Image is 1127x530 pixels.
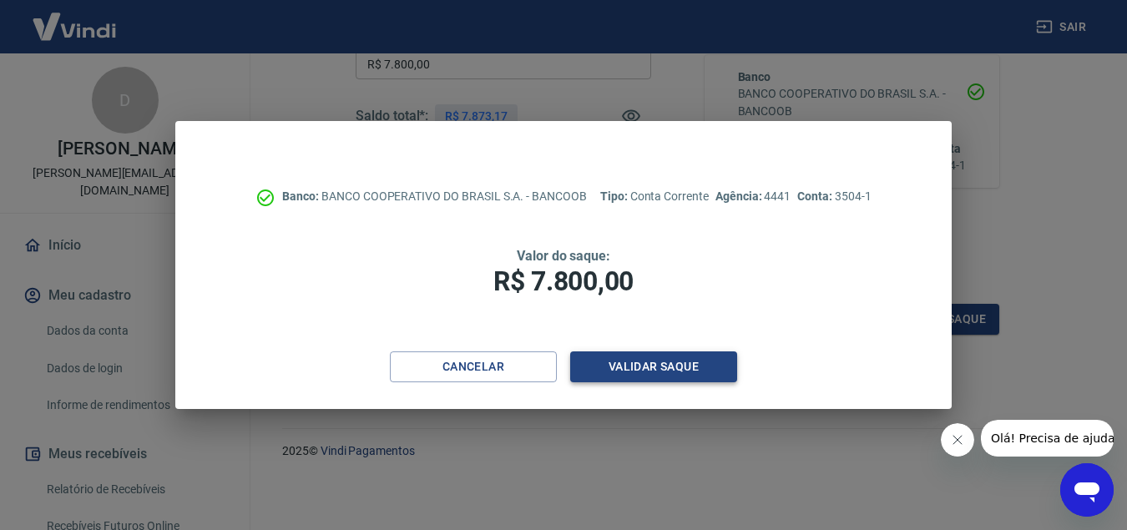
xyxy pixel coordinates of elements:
[1060,463,1114,517] iframe: Botão para abrir a janela de mensagens
[10,12,140,25] span: Olá! Precisa de ajuda?
[282,188,587,205] p: BANCO COOPERATIVO DO BRASIL S.A. - BANCOOB
[715,188,791,205] p: 4441
[493,265,634,297] span: R$ 7.800,00
[282,189,321,203] span: Banco:
[570,351,737,382] button: Validar saque
[797,188,871,205] p: 3504-1
[941,423,974,457] iframe: Fechar mensagem
[517,248,610,264] span: Valor do saque:
[600,188,709,205] p: Conta Corrente
[600,189,630,203] span: Tipo:
[715,189,765,203] span: Agência:
[390,351,557,382] button: Cancelar
[797,189,835,203] span: Conta:
[981,420,1114,457] iframe: Mensagem da empresa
